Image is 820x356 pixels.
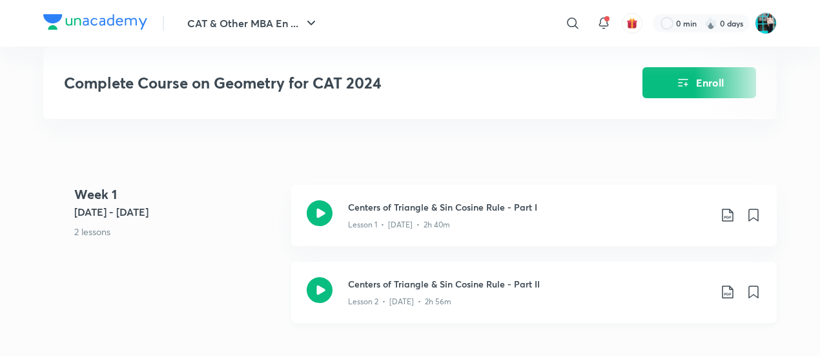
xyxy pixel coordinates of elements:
[348,219,450,231] p: Lesson 1 • [DATE] • 2h 40m
[64,74,569,92] h3: Complete Course on Geometry for CAT 2024
[348,277,710,291] h3: Centers of Triangle & Sin Cosine Rule - Part II
[43,14,147,33] a: Company Logo
[74,225,281,238] p: 2 lessons
[622,13,642,34] button: avatar
[626,17,638,29] img: avatar
[755,12,777,34] img: VIDISHA PANDEY
[74,204,281,220] h5: [DATE] - [DATE]
[291,262,777,339] a: Centers of Triangle & Sin Cosine Rule - Part IILesson 2 • [DATE] • 2h 56m
[179,10,327,36] button: CAT & Other MBA En ...
[74,185,281,204] h4: Week 1
[704,17,717,30] img: streak
[43,14,147,30] img: Company Logo
[348,296,451,308] p: Lesson 2 • [DATE] • 2h 56m
[642,67,756,98] button: Enroll
[291,185,777,262] a: Centers of Triangle & Sin Cosine Rule - Part ILesson 1 • [DATE] • 2h 40m
[348,200,710,214] h3: Centers of Triangle & Sin Cosine Rule - Part I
